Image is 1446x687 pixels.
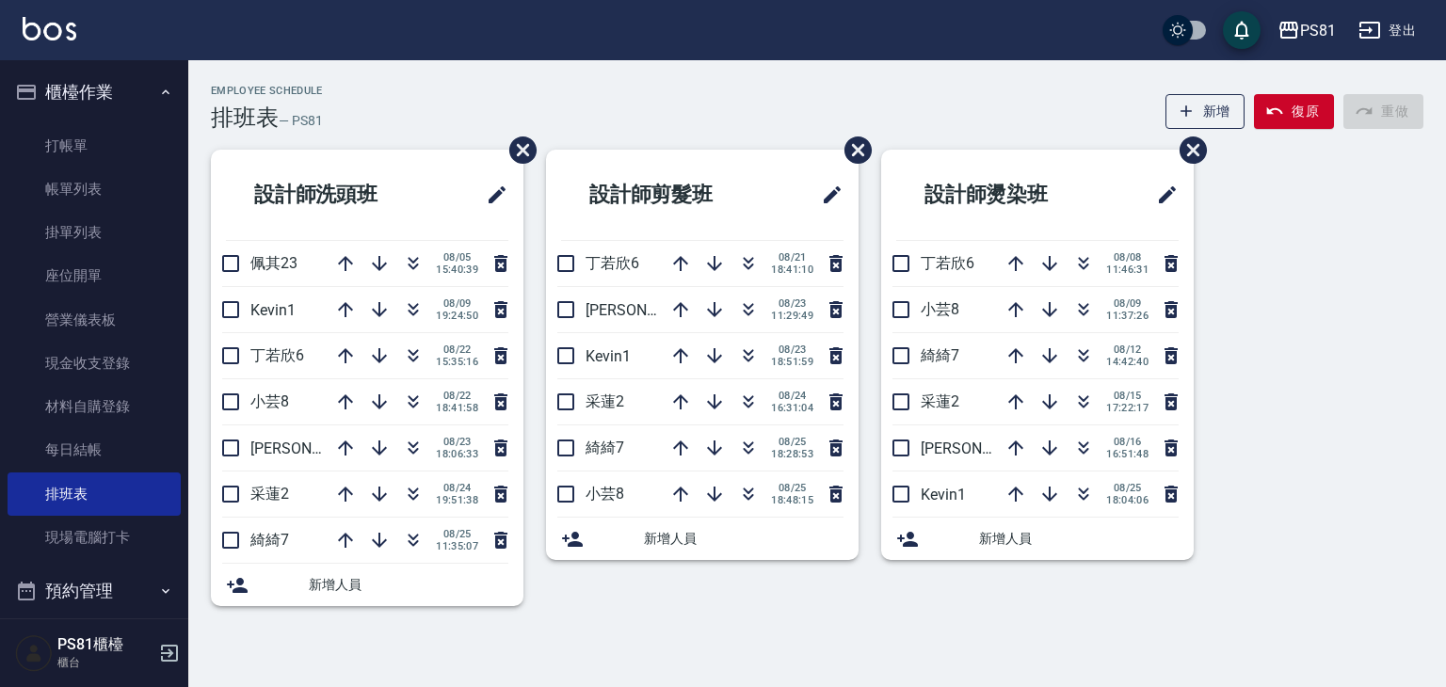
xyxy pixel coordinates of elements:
[1106,343,1149,356] span: 08/12
[436,494,478,506] span: 19:51:38
[810,172,843,217] span: 修改班表的標題
[436,251,478,264] span: 08/05
[8,472,181,516] a: 排班表
[1254,94,1334,129] button: 復原
[1106,494,1149,506] span: 18:04:06
[771,436,813,448] span: 08/25
[1223,11,1261,49] button: save
[1106,310,1149,322] span: 11:37:26
[644,529,843,549] span: 新增人員
[8,615,181,664] button: 報表及分析
[1106,297,1149,310] span: 08/09
[250,485,289,503] span: 采蓮2
[1106,448,1149,460] span: 16:51:48
[15,634,53,672] img: Person
[8,567,181,615] button: 預約管理
[436,343,478,356] span: 08/22
[1165,122,1210,178] span: 刪除班表
[771,251,813,264] span: 08/21
[1106,436,1149,448] span: 08/16
[561,161,775,229] h2: 設計師剪髮班
[1145,172,1179,217] span: 修改班表的標題
[1106,390,1149,402] span: 08/15
[771,390,813,402] span: 08/24
[771,356,813,368] span: 18:51:59
[57,635,153,654] h5: PS81櫃檯
[1300,19,1336,42] div: PS81
[830,122,875,178] span: 刪除班表
[495,122,539,178] span: 刪除班表
[921,439,1042,457] span: [PERSON_NAME]3
[1106,402,1149,414] span: 17:22:17
[586,347,631,365] span: Kevin1
[771,402,813,414] span: 16:31:04
[250,301,296,319] span: Kevin1
[881,518,1194,560] div: 新增人員
[211,85,323,97] h2: Employee Schedule
[586,254,639,272] span: 丁若欣6
[771,297,813,310] span: 08/23
[586,392,624,410] span: 采蓮2
[771,448,813,460] span: 18:28:53
[436,297,478,310] span: 08/09
[250,254,297,272] span: 佩其23
[226,161,440,229] h2: 設計師洗頭班
[250,439,372,457] span: [PERSON_NAME]3
[250,346,304,364] span: 丁若欣6
[8,428,181,471] a: 每日結帳
[921,392,959,410] span: 采蓮2
[771,494,813,506] span: 18:48:15
[436,264,478,276] span: 15:40:39
[436,390,478,402] span: 08/22
[8,124,181,168] a: 打帳單
[8,211,181,254] a: 掛單列表
[8,385,181,428] a: 材料自購登錄
[896,161,1110,229] h2: 設計師燙染班
[921,300,959,318] span: 小芸8
[1106,356,1149,368] span: 14:42:40
[8,298,181,342] a: 營業儀表板
[436,436,478,448] span: 08/23
[8,516,181,559] a: 現場電腦打卡
[436,448,478,460] span: 18:06:33
[771,310,813,322] span: 11:29:49
[436,402,478,414] span: 18:41:58
[436,482,478,494] span: 08/24
[8,342,181,385] a: 現金收支登錄
[211,564,523,606] div: 新增人員
[586,439,624,456] span: 綺綺7
[1106,264,1149,276] span: 11:46:31
[436,540,478,552] span: 11:35:07
[979,529,1179,549] span: 新增人員
[1351,13,1423,48] button: 登出
[474,172,508,217] span: 修改班表的標題
[1106,482,1149,494] span: 08/25
[309,575,508,595] span: 新增人員
[211,104,279,131] h3: 排班表
[546,518,859,560] div: 新增人員
[8,168,181,211] a: 帳單列表
[1165,94,1245,129] button: 新增
[250,531,289,549] span: 綺綺7
[921,254,974,272] span: 丁若欣6
[436,310,478,322] span: 19:24:50
[921,346,959,364] span: 綺綺7
[8,68,181,117] button: 櫃檯作業
[279,111,323,131] h6: — PS81
[921,486,966,503] span: Kevin1
[57,654,153,671] p: 櫃台
[436,528,478,540] span: 08/25
[771,482,813,494] span: 08/25
[1106,251,1149,264] span: 08/08
[1270,11,1343,50] button: PS81
[586,485,624,503] span: 小芸8
[586,301,707,319] span: [PERSON_NAME]3
[771,264,813,276] span: 18:41:10
[250,392,289,410] span: 小芸8
[23,17,76,40] img: Logo
[8,254,181,297] a: 座位開單
[771,343,813,356] span: 08/23
[436,356,478,368] span: 15:35:16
